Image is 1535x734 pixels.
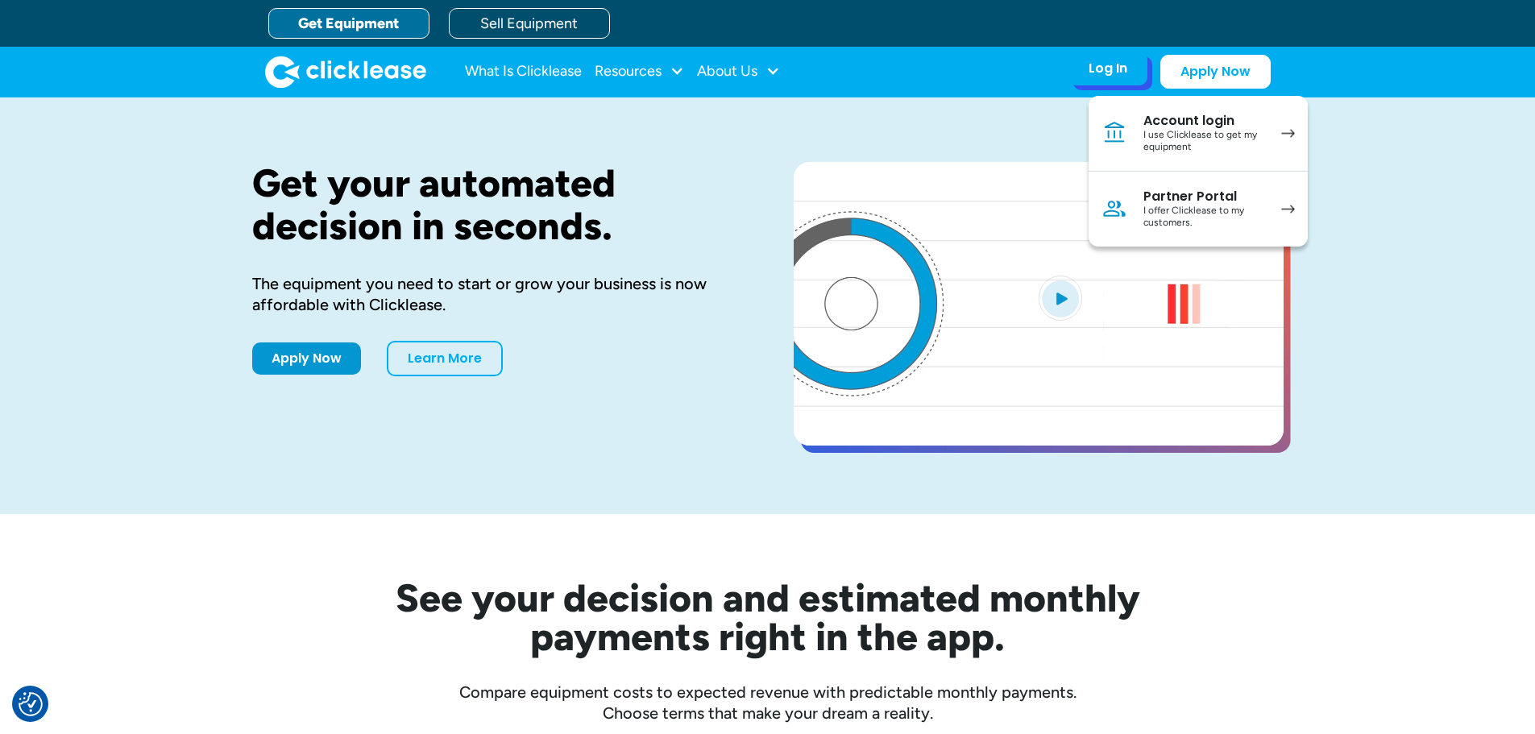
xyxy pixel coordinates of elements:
div: The equipment you need to start or grow your business is now affordable with Clicklease. [252,273,742,315]
h1: Get your automated decision in seconds. [252,162,742,247]
img: Bank icon [1101,120,1127,146]
h2: See your decision and estimated monthly payments right in the app. [317,578,1219,656]
img: Person icon [1101,196,1127,222]
img: arrow [1281,205,1295,214]
a: Account loginI use Clicklease to get my equipment [1089,96,1308,172]
div: Resources [595,56,684,88]
a: Learn More [387,341,503,376]
div: About Us [697,56,780,88]
img: Revisit consent button [19,692,43,716]
div: I offer Clicklease to my customers. [1143,205,1265,230]
div: Log In [1089,60,1127,77]
img: Blue play button logo on a light blue circular background [1039,276,1082,321]
a: Sell Equipment [449,8,610,39]
a: home [265,56,426,88]
a: Get Equipment [268,8,429,39]
nav: Log In [1089,96,1308,247]
a: What Is Clicklease [465,56,582,88]
div: Compare equipment costs to expected revenue with predictable monthly payments. Choose terms that ... [252,682,1284,724]
div: I use Clicklease to get my equipment [1143,129,1265,154]
a: Apply Now [1160,55,1271,89]
button: Consent Preferences [19,692,43,716]
img: arrow [1281,129,1295,138]
img: Clicklease logo [265,56,426,88]
a: open lightbox [794,162,1284,446]
div: Account login [1143,113,1265,129]
div: Partner Portal [1143,189,1265,205]
a: Apply Now [252,342,361,375]
a: Partner PortalI offer Clicklease to my customers. [1089,172,1308,247]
